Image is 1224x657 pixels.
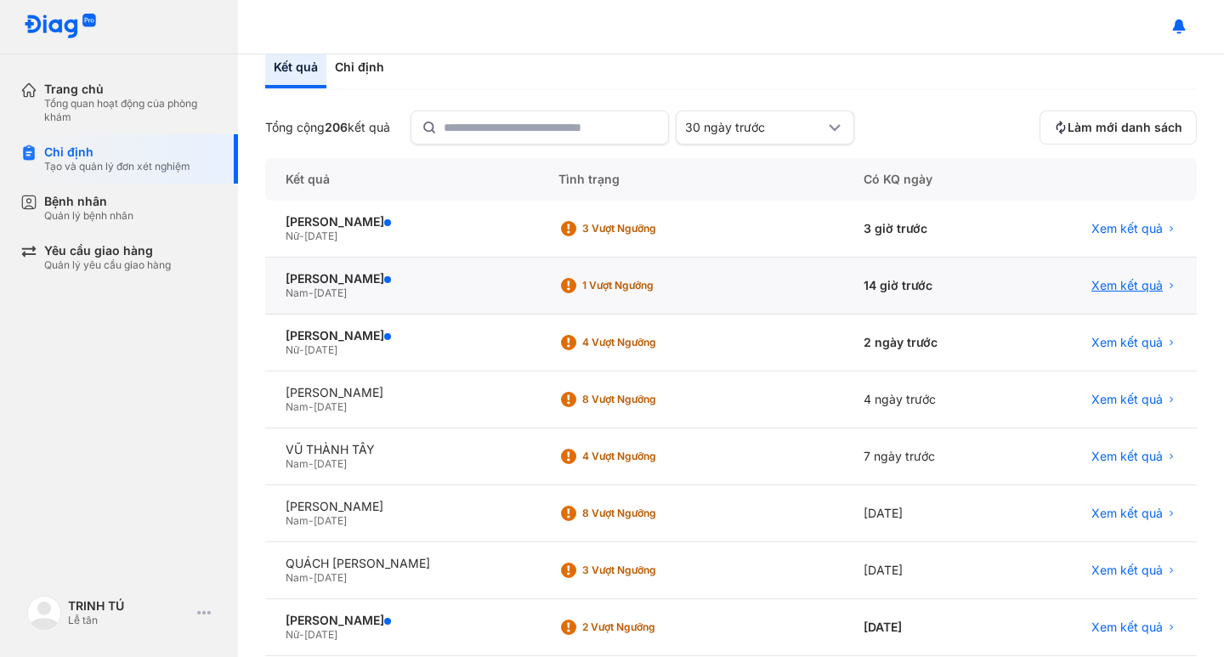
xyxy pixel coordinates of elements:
div: Bệnh nhân [44,194,133,209]
span: Nữ [286,343,299,356]
div: [PERSON_NAME] [286,271,518,286]
span: - [309,286,314,299]
span: Nữ [286,229,299,242]
span: Nam [286,457,309,470]
div: Tổng quan hoạt động của phòng khám [44,97,218,124]
div: Kết quả [265,158,538,201]
span: Xem kết quả [1091,620,1163,635]
span: Xem kết quả [1091,335,1163,350]
span: [DATE] [314,400,347,413]
div: 7 ngày trước [843,428,1012,485]
div: [PERSON_NAME] [286,613,518,628]
div: Tổng cộng kết quả [265,120,390,135]
button: Làm mới danh sách [1040,110,1197,144]
span: - [299,229,304,242]
div: Tạo và quản lý đơn xét nghiệm [44,160,190,173]
img: logo [27,596,61,630]
div: Có KQ ngày [843,158,1012,201]
span: - [309,571,314,584]
div: 4 Vượt ngưỡng [582,450,718,463]
span: Nữ [286,628,299,641]
div: Chỉ định [44,144,190,160]
span: Nam [286,514,309,527]
div: [DATE] [843,599,1012,656]
span: Xem kết quả [1091,563,1163,578]
div: 30 ngày trước [685,120,824,135]
span: - [309,457,314,470]
span: Xem kết quả [1091,506,1163,521]
div: 1 Vượt ngưỡng [582,279,718,292]
span: 206 [325,120,348,134]
span: Làm mới danh sách [1068,120,1182,135]
div: 3 Vượt ngưỡng [582,222,718,235]
div: Trang chủ [44,82,218,97]
span: - [309,514,314,527]
span: [DATE] [314,571,347,584]
div: [DATE] [843,542,1012,599]
div: QUÁCH [PERSON_NAME] [286,556,518,571]
div: [PERSON_NAME] [286,328,518,343]
span: [DATE] [314,286,347,299]
div: 3 Vượt ngưỡng [582,564,718,577]
div: 14 giờ trước [843,258,1012,314]
span: - [299,343,304,356]
span: Xem kết quả [1091,392,1163,407]
span: Nam [286,286,309,299]
div: [PERSON_NAME] [286,499,518,514]
div: 2 Vượt ngưỡng [582,620,718,634]
div: Yêu cầu giao hàng [44,243,171,258]
div: TRINH TÚ [68,598,190,614]
div: Tình trạng [538,158,843,201]
span: Nam [286,400,309,413]
span: Xem kết quả [1091,278,1163,293]
span: - [309,400,314,413]
img: logo [24,14,97,40]
div: 4 Vượt ngưỡng [582,336,718,349]
span: Xem kết quả [1091,449,1163,464]
div: Quản lý yêu cầu giao hàng [44,258,171,272]
div: Chỉ định [326,49,393,88]
div: VŨ THÀNH TÂY [286,442,518,457]
span: - [299,628,304,641]
div: Kết quả [265,49,326,88]
span: Nam [286,571,309,584]
div: [PERSON_NAME] [286,214,518,229]
div: Quản lý bệnh nhân [44,209,133,223]
div: 4 ngày trước [843,371,1012,428]
span: Xem kết quả [1091,221,1163,236]
span: [DATE] [304,229,337,242]
div: 8 Vượt ngưỡng [582,393,718,406]
span: [DATE] [304,628,337,641]
span: [DATE] [314,457,347,470]
div: [PERSON_NAME] [286,385,518,400]
div: 2 ngày trước [843,314,1012,371]
div: 3 giờ trước [843,201,1012,258]
span: [DATE] [314,514,347,527]
div: Lễ tân [68,614,190,627]
span: [DATE] [304,343,337,356]
div: 8 Vượt ngưỡng [582,507,718,520]
div: [DATE] [843,485,1012,542]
